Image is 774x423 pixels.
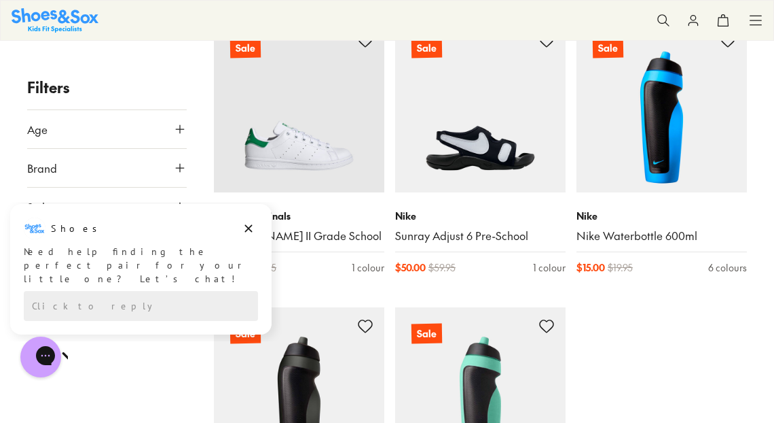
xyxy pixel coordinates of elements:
p: Sale [411,324,442,344]
p: Sale [411,38,442,58]
span: $ 59.95 [428,260,456,275]
span: Style [27,199,51,215]
span: $ 19.95 [608,260,633,275]
p: Sale [593,38,623,58]
a: Sunray Adjust 6 Pre-School [395,229,566,243]
iframe: Gorgias live chat messenger [14,332,68,382]
a: Nike Waterbottle 600ml [576,229,747,243]
div: Reply to the campaigns [24,89,258,119]
img: SNS_Logo_Responsive.svg [12,8,98,32]
img: Shoes logo [24,16,45,37]
div: 1 colour [352,260,384,275]
button: Age [27,110,187,148]
span: Age [27,121,48,137]
div: 1 colour [533,260,566,275]
span: $ 15.00 [576,260,605,275]
div: Campaign message [10,2,272,133]
span: Brand [27,160,57,176]
a: Sale [214,22,384,192]
span: $ 50.00 [395,260,426,275]
h3: Shoes [51,20,105,33]
div: Message from Shoes. Need help finding the perfect pair for your little one? Let’s chat! [10,16,272,84]
a: Sale [395,22,566,192]
button: Brand [27,149,187,187]
p: Filters [27,76,187,99]
p: Adidas Originals [214,209,384,223]
p: Nike [576,209,747,223]
a: Shoes & Sox [12,8,98,32]
p: Sale [230,38,261,58]
div: 6 colours [708,260,747,275]
a: [PERSON_NAME] II Grade School [214,229,384,243]
div: Need help finding the perfect pair for your little one? Let’s chat! [24,43,258,84]
p: Nike [395,209,566,223]
button: Style [27,188,187,226]
button: Dismiss campaign [239,17,258,36]
a: Sale [576,22,747,192]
